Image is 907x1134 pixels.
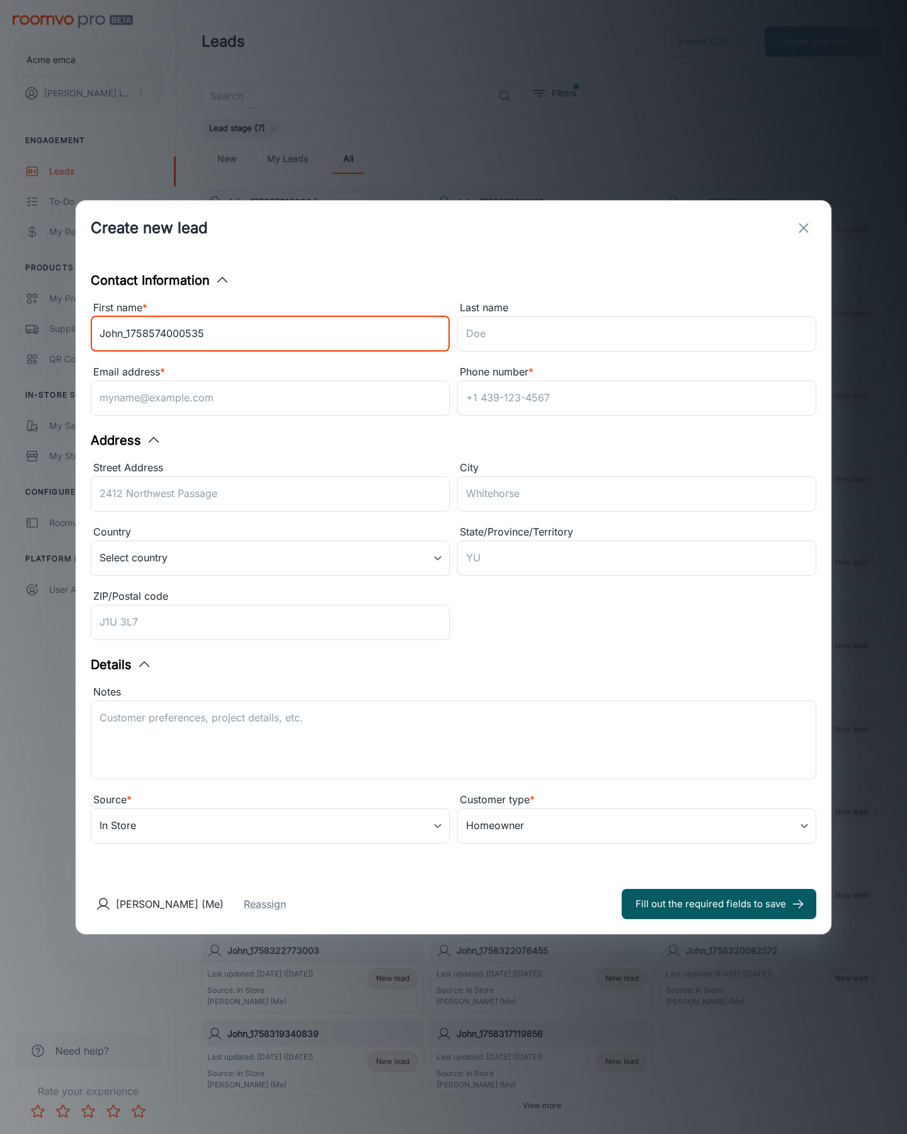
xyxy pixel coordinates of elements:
[91,792,450,808] div: Source
[91,316,450,352] input: John
[91,808,450,844] div: In Store
[91,271,230,290] button: Contact Information
[457,476,816,512] input: Whitehorse
[91,381,450,416] input: myname@example.com
[91,605,450,640] input: J1U 3L7
[91,364,450,381] div: Email address
[457,364,816,381] div: Phone number
[457,460,816,476] div: City
[91,217,208,239] h1: Create new lead
[116,896,224,912] p: [PERSON_NAME] (Me)
[457,316,816,352] input: Doe
[91,300,450,316] div: First name
[91,655,152,674] button: Details
[457,808,816,844] div: Homeowner
[457,300,816,316] div: Last name
[91,524,450,541] div: Country
[457,792,816,808] div: Customer type
[791,215,816,241] button: exit
[91,588,450,605] div: ZIP/Postal code
[91,684,816,701] div: Notes
[457,524,816,541] div: State/Province/Territory
[622,889,816,919] button: Fill out the required fields to save
[457,381,816,416] input: +1 439-123-4567
[457,541,816,576] input: YU
[91,431,161,450] button: Address
[91,476,450,512] input: 2412 Northwest Passage
[91,460,450,476] div: Street Address
[91,541,450,576] div: Select country
[244,896,286,912] button: Reassign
